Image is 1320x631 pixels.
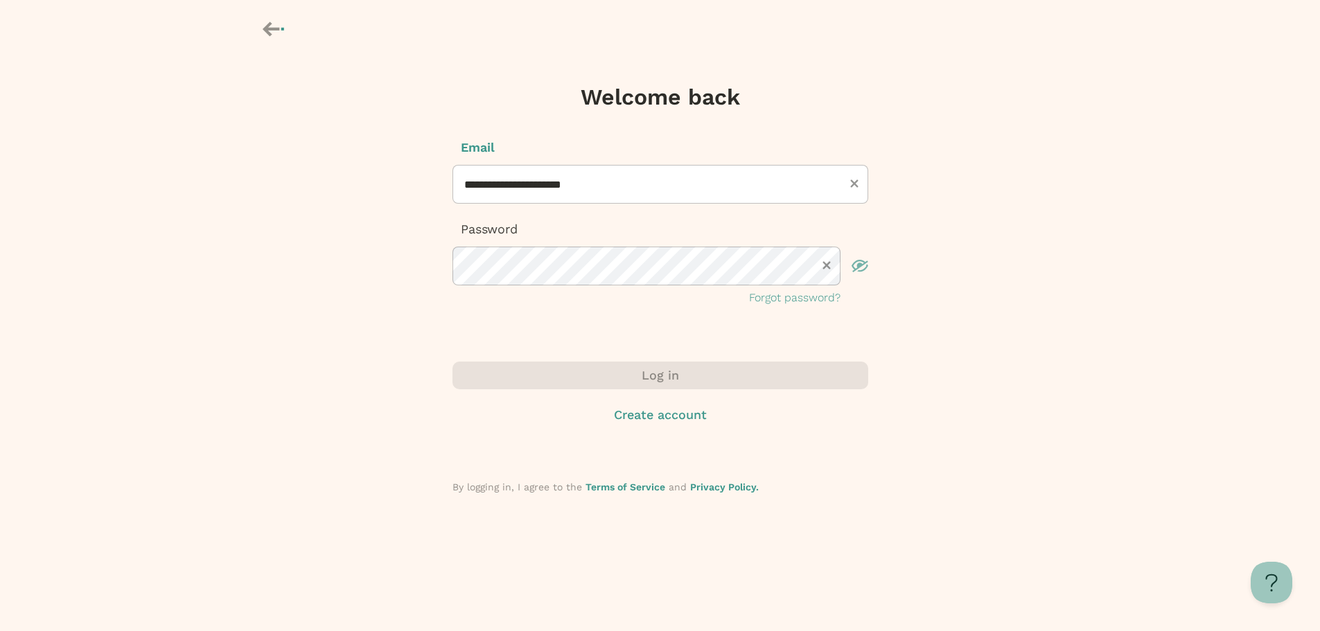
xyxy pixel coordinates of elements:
button: Forgot password? [749,290,841,306]
a: Privacy Policy. [690,481,759,492]
a: Terms of Service [586,481,665,492]
span: By logging in, I agree to the and [452,481,759,492]
h1: Welcome back [581,83,740,111]
p: Password [452,220,868,238]
button: Create account [452,406,868,424]
iframe: Toggle Customer Support [1251,562,1292,603]
p: Email [452,139,868,157]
